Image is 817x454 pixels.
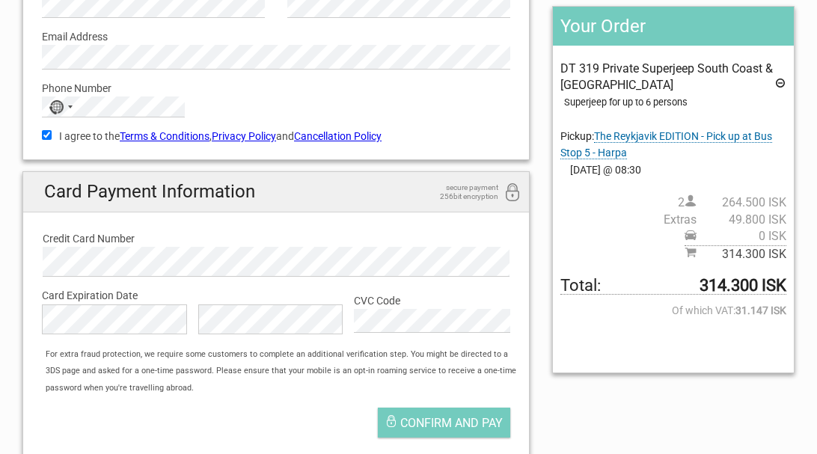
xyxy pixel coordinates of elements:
[23,172,529,212] h2: Card Payment Information
[43,97,80,117] button: Selected country
[564,94,786,111] div: Superjeep for up to 6 persons
[42,287,510,304] label: Card Expiration Date
[678,194,786,211] span: 2 person(s)
[560,130,772,159] span: Pickup:
[504,183,521,203] i: 256bit encryption
[560,130,772,159] span: Change pickup place
[21,26,169,38] p: We're away right now. Please check back later!
[42,28,510,45] label: Email Address
[560,277,786,295] span: Total to be paid
[212,130,276,142] a: Privacy Policy
[697,194,786,211] span: 264.500 ISK
[378,408,510,438] button: Confirm and pay
[560,302,786,319] span: Of which VAT:
[42,80,510,96] label: Phone Number
[423,183,498,201] span: secure payment 256bit encryption
[685,228,786,245] span: Pickup price
[172,23,190,41] button: Open LiveChat chat widget
[294,130,382,142] a: Cancellation Policy
[697,246,786,263] span: 314.300 ISK
[560,61,773,92] span: DT 319 Private Superjeep South Coast & [GEOGRAPHIC_DATA]
[664,212,786,228] span: Extras
[400,416,503,430] span: Confirm and pay
[697,212,786,228] span: 49.800 ISK
[735,302,786,319] strong: 31.147 ISK
[120,130,209,142] a: Terms & Conditions
[697,228,786,245] span: 0 ISK
[42,128,510,144] label: I agree to the , and
[700,277,786,294] strong: 314.300 ISK
[560,162,786,178] span: [DATE] @ 08:30
[43,230,510,247] label: Credit Card Number
[38,346,529,396] div: For extra fraud protection, we require some customers to complete an additional verification step...
[553,7,794,46] h2: Your Order
[354,292,510,309] label: CVC Code
[685,245,786,263] span: Subtotal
